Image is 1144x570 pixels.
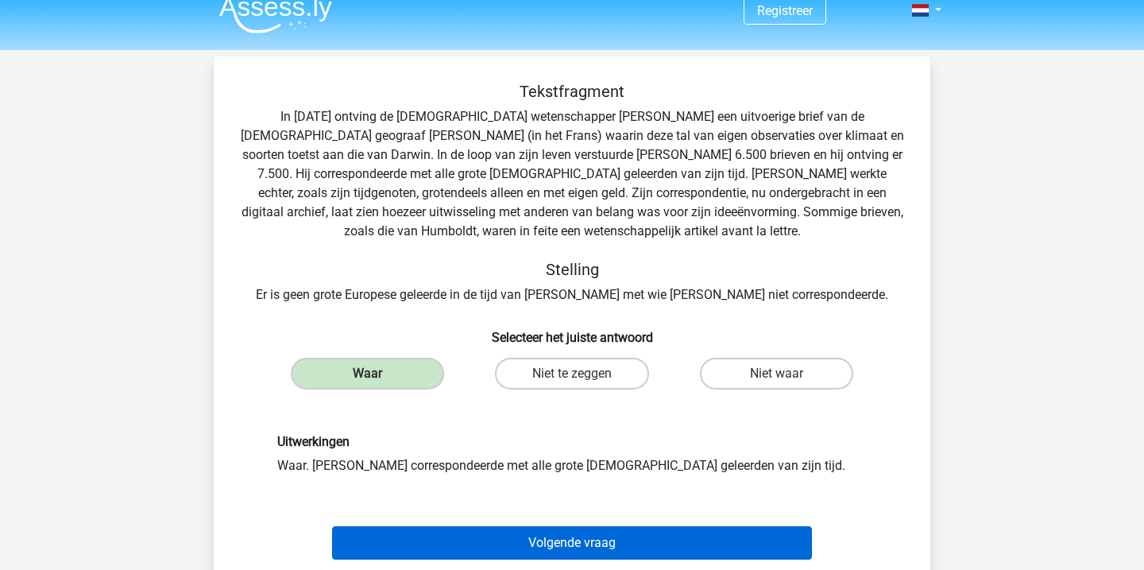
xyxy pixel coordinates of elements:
h5: Tekstfragment [239,82,905,101]
button: Volgende vraag [332,526,813,560]
h6: Selecteer het juiste antwoord [239,317,905,345]
div: Waar. [PERSON_NAME] correspondeerde met alle grote [DEMOGRAPHIC_DATA] geleerden van zijn tijd. [265,434,879,475]
h6: Uitwerkingen [277,434,867,449]
a: Registreer [757,3,813,18]
label: Waar [291,358,444,390]
label: Niet te zeggen [495,358,648,390]
div: In [DATE] ontving de [DEMOGRAPHIC_DATA] wetenschapper [PERSON_NAME] een uitvoerige brief van de [... [239,82,905,304]
label: Niet waar [700,358,853,390]
h5: Stelling [239,260,905,279]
